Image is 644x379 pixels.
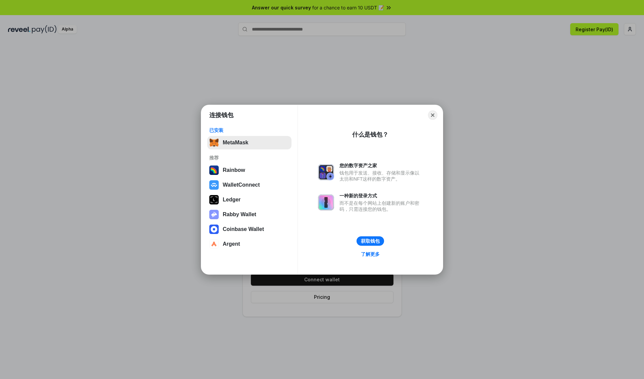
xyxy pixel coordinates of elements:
[339,200,423,212] div: 而不是在每个网站上创建新的账户和密码，只需连接您的钱包。
[357,236,384,246] button: 获取钱包
[209,165,219,175] img: svg+xml,%3Csvg%20width%3D%22120%22%20height%3D%22120%22%20viewBox%3D%220%200%20120%20120%22%20fil...
[209,138,219,147] img: svg+xml,%3Csvg%20fill%3D%22none%22%20height%3D%2233%22%20viewBox%3D%220%200%2035%2033%22%20width%...
[209,210,219,219] img: svg+xml,%3Csvg%20xmlns%3D%22http%3A%2F%2Fwww.w3.org%2F2000%2Fsvg%22%20fill%3D%22none%22%20viewBox...
[428,110,437,120] button: Close
[339,162,423,169] div: 您的数字资产之家
[318,164,334,180] img: svg+xml,%3Csvg%20xmlns%3D%22http%3A%2F%2Fwww.w3.org%2F2000%2Fsvg%22%20fill%3D%22none%22%20viewBox...
[223,197,240,203] div: Ledger
[209,195,219,204] img: svg+xml,%3Csvg%20xmlns%3D%22http%3A%2F%2Fwww.w3.org%2F2000%2Fsvg%22%20width%3D%2228%22%20height%3...
[209,127,289,133] div: 已安装
[339,193,423,199] div: 一种新的登录方式
[223,241,240,247] div: Argent
[223,182,260,188] div: WalletConnect
[223,211,256,218] div: Rabby Wallet
[209,180,219,190] img: svg+xml,%3Csvg%20width%3D%2228%22%20height%3D%2228%22%20viewBox%3D%220%200%2028%2028%22%20fill%3D...
[207,237,291,251] button: Argent
[207,178,291,192] button: WalletConnect
[207,208,291,221] button: Rabby Wallet
[207,223,291,236] button: Coinbase Wallet
[209,239,219,249] img: svg+xml,%3Csvg%20width%3D%2228%22%20height%3D%2228%22%20viewBox%3D%220%200%2028%2028%22%20fill%3D...
[361,251,380,257] div: 了解更多
[207,163,291,177] button: Rainbow
[207,193,291,206] button: Ledger
[223,140,248,146] div: MetaMask
[209,155,289,161] div: 推荐
[318,194,334,210] img: svg+xml,%3Csvg%20xmlns%3D%22http%3A%2F%2Fwww.w3.org%2F2000%2Fsvg%22%20fill%3D%22none%22%20viewBox...
[207,136,291,149] button: MetaMask
[223,226,264,232] div: Coinbase Wallet
[339,170,423,182] div: 钱包用于发送、接收、存储和显示像以太坊和NFT这样的数字资产。
[209,111,233,119] h1: 连接钱包
[223,167,245,173] div: Rainbow
[209,225,219,234] img: svg+xml,%3Csvg%20width%3D%2228%22%20height%3D%2228%22%20viewBox%3D%220%200%2028%2028%22%20fill%3D...
[352,131,388,139] div: 什么是钱包？
[357,250,384,258] a: 了解更多
[361,238,380,244] div: 获取钱包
